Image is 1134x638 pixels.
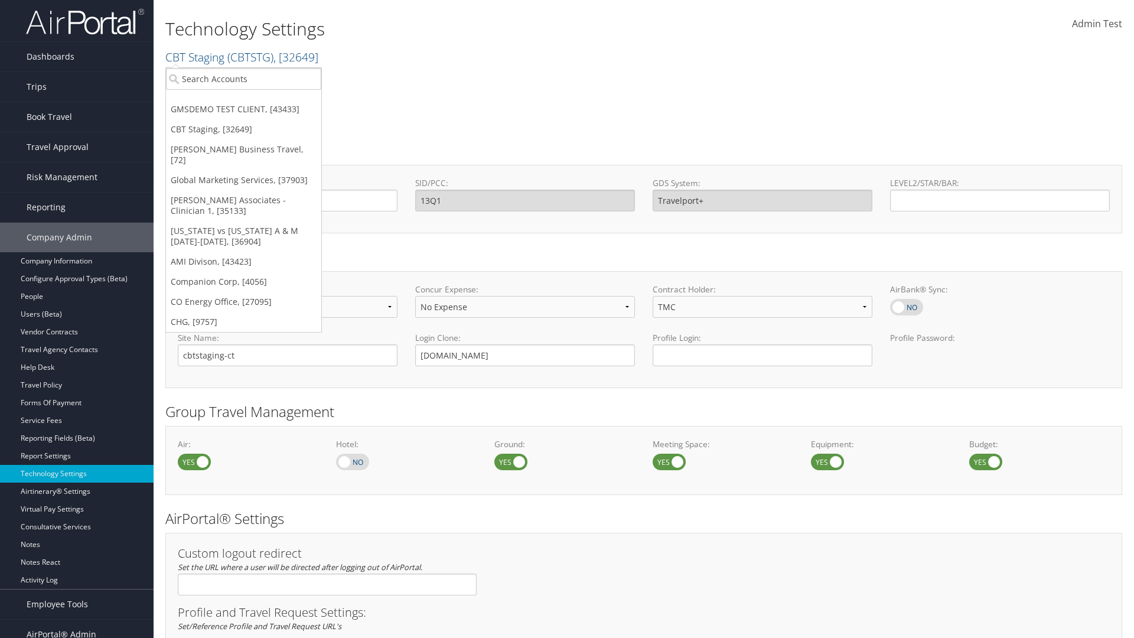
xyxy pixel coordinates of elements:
[178,621,341,632] em: Set/Reference Profile and Travel Request URL's
[27,223,92,252] span: Company Admin
[165,17,803,41] h1: Technology Settings
[165,402,1122,422] h2: Group Travel Management
[890,284,1110,295] label: AirBank® Sync:
[969,438,1110,450] label: Budget:
[166,68,321,90] input: Search Accounts
[890,332,1110,366] label: Profile Password:
[178,562,422,572] em: Set the URL where a user will be directed after logging out of AirPortal.
[890,177,1110,189] label: LEVEL2/STAR/BAR:
[166,139,321,170] a: [PERSON_NAME] Business Travel, [72]
[653,438,793,450] label: Meeting Space:
[27,193,66,222] span: Reporting
[178,548,477,559] h3: Custom logout redirect
[166,272,321,292] a: Companion Corp, [4056]
[890,299,923,315] label: AirBank® Sync
[415,177,635,189] label: SID/PCC:
[811,438,951,450] label: Equipment:
[653,332,872,366] label: Profile Login:
[178,438,318,450] label: Air:
[336,438,477,450] label: Hotel:
[165,141,1113,161] h2: GDS
[27,162,97,192] span: Risk Management
[26,8,144,35] img: airportal-logo.png
[165,247,1122,267] h2: Online Booking Tool
[653,177,872,189] label: GDS System:
[166,190,321,221] a: [PERSON_NAME] Associates - Clinician 1, [35133]
[166,119,321,139] a: CBT Staging, [32649]
[273,49,318,65] span: , [ 32649 ]
[27,102,72,132] span: Book Travel
[27,42,74,71] span: Dashboards
[415,284,635,295] label: Concur Expense:
[494,438,635,450] label: Ground:
[27,590,88,619] span: Employee Tools
[653,284,872,295] label: Contract Holder:
[1072,6,1122,43] a: Admin Test
[178,607,1110,619] h3: Profile and Travel Request Settings:
[653,344,872,366] input: Profile Login:
[166,252,321,272] a: AMI Divison, [43423]
[1072,17,1122,30] span: Admin Test
[166,292,321,312] a: CO Energy Office, [27095]
[227,49,273,65] span: ( CBTSTG )
[27,72,47,102] span: Trips
[178,332,397,344] label: Site Name:
[165,509,1122,529] h2: AirPortal® Settings
[415,332,635,344] label: Login Clone:
[166,99,321,119] a: GMSDEMO TEST CLIENT, [43433]
[165,49,318,65] a: CBT Staging
[166,312,321,332] a: CHG, [9757]
[27,132,89,162] span: Travel Approval
[166,221,321,252] a: [US_STATE] vs [US_STATE] A & M [DATE]-[DATE], [36904]
[166,170,321,190] a: Global Marketing Services, [37903]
